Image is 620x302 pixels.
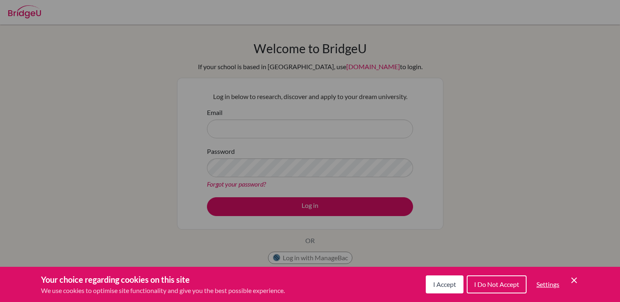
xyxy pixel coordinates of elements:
[433,280,456,288] span: I Accept
[474,280,519,288] span: I Do Not Accept
[536,280,559,288] span: Settings
[41,286,285,295] p: We use cookies to optimise site functionality and give you the best possible experience.
[426,275,463,293] button: I Accept
[41,273,285,286] h3: Your choice regarding cookies on this site
[569,275,579,285] button: Save and close
[530,276,566,293] button: Settings
[467,275,527,293] button: I Do Not Accept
